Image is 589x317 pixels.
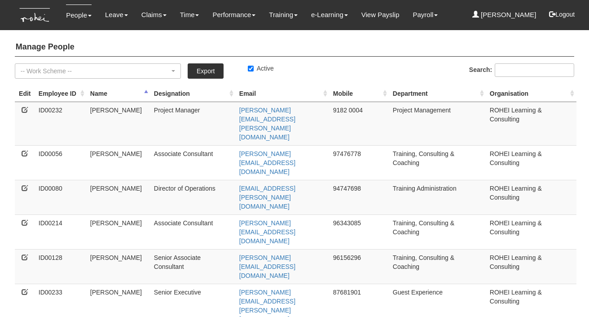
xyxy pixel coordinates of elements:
td: [PERSON_NAME] [87,180,150,214]
td: Director of Operations [150,180,236,214]
td: Project Manager [150,102,236,145]
td: ID00214 [35,214,87,249]
td: [PERSON_NAME] [87,214,150,249]
a: People [66,4,92,26]
th: Department : activate to sort column ascending [389,85,486,102]
td: ID00056 [35,145,87,180]
td: Senior Associate Consultant [150,249,236,284]
button: Logout [543,4,581,25]
a: Performance [212,4,255,25]
label: Search: [469,63,574,77]
label: Active [248,64,274,73]
a: [PERSON_NAME][EMAIL_ADDRESS][DOMAIN_NAME] [239,150,295,175]
a: View Payslip [361,4,400,25]
td: Associate Consultant [150,145,236,180]
a: [EMAIL_ADDRESS][PERSON_NAME][DOMAIN_NAME] [239,185,295,210]
td: Training, Consulting & Coaching [389,145,486,180]
a: Leave [105,4,128,25]
td: ROHEI Learning & Consulting [486,214,576,249]
div: -- Work Scheme -- [21,67,170,76]
td: 96343085 [330,214,389,249]
th: Designation : activate to sort column ascending [150,85,236,102]
a: [PERSON_NAME][EMAIL_ADDRESS][PERSON_NAME][DOMAIN_NAME] [239,107,295,141]
a: Claims [141,4,167,25]
td: ID00080 [35,180,87,214]
td: 96156296 [330,249,389,284]
td: 94747698 [330,180,389,214]
th: Employee ID: activate to sort column ascending [35,85,87,102]
td: [PERSON_NAME] [87,145,150,180]
a: [PERSON_NAME][EMAIL_ADDRESS][DOMAIN_NAME] [239,219,295,245]
input: Search: [495,63,574,77]
th: Organisation : activate to sort column ascending [486,85,576,102]
a: [PERSON_NAME] [472,4,536,25]
td: ID00128 [35,249,87,284]
td: ROHEI Learning & Consulting [486,102,576,145]
td: Training, Consulting & Coaching [389,249,486,284]
th: Email : activate to sort column ascending [236,85,330,102]
input: Active [248,66,254,71]
a: Export [188,63,224,79]
a: Payroll [413,4,438,25]
a: e-Learning [311,4,348,25]
td: ROHEI Learning & Consulting [486,145,576,180]
td: Project Management [389,102,486,145]
iframe: chat widget [551,281,580,308]
a: [PERSON_NAME][EMAIL_ADDRESS][DOMAIN_NAME] [239,254,295,279]
h4: Manage People [15,38,574,57]
td: ROHEI Learning & Consulting [486,180,576,214]
td: 97476778 [330,145,389,180]
td: [PERSON_NAME] [87,249,150,284]
a: Time [180,4,199,25]
a: Training [269,4,298,25]
td: Associate Consultant [150,214,236,249]
td: 9182 0004 [330,102,389,145]
td: Training Administration [389,180,486,214]
td: [PERSON_NAME] [87,102,150,145]
th: Edit [15,85,35,102]
td: ROHEI Learning & Consulting [486,249,576,284]
th: Name : activate to sort column descending [87,85,150,102]
th: Mobile : activate to sort column ascending [330,85,389,102]
td: Training, Consulting & Coaching [389,214,486,249]
td: ID00232 [35,102,87,145]
button: -- Work Scheme -- [15,63,181,79]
